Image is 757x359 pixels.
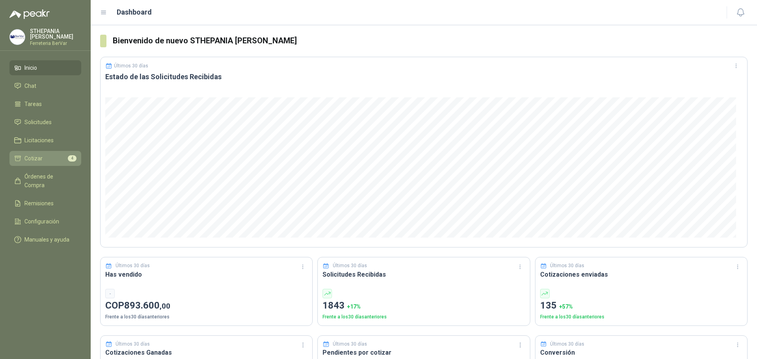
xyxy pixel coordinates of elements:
p: Últimos 30 días [550,262,584,270]
h1: Dashboard [117,7,152,18]
span: Cotizar [24,154,43,163]
p: 135 [540,298,742,313]
a: Cotizar4 [9,151,81,166]
span: Tareas [24,100,42,108]
p: Últimos 30 días [333,340,367,348]
p: Frente a los 30 días anteriores [323,313,525,321]
img: Company Logo [10,30,25,45]
a: Configuración [9,214,81,229]
span: 4 [68,155,76,162]
a: Licitaciones [9,133,81,148]
p: Frente a los 30 días anteriores [105,313,308,321]
p: Últimos 30 días [116,262,150,270]
h3: Pendientes por cotizar [323,348,525,357]
h3: Cotizaciones enviadas [540,270,742,279]
span: Órdenes de Compra [24,172,74,190]
span: + 17 % [347,303,361,310]
p: 1843 [323,298,525,313]
a: Remisiones [9,196,81,211]
h3: Has vendido [105,270,308,279]
img: Logo peakr [9,9,50,19]
a: Órdenes de Compra [9,169,81,193]
span: Configuración [24,217,59,226]
span: Licitaciones [24,136,54,145]
span: Remisiones [24,199,54,208]
a: Tareas [9,97,81,112]
h3: Solicitudes Recibidas [323,270,525,279]
p: Últimos 30 días [114,63,148,69]
h3: Cotizaciones Ganadas [105,348,308,357]
a: Inicio [9,60,81,75]
a: Solicitudes [9,115,81,130]
div: - [105,289,115,298]
span: + 57 % [559,303,573,310]
p: Ferreteria BerVar [30,41,81,46]
p: STHEPANIA [PERSON_NAME] [30,28,81,39]
span: Manuales y ayuda [24,235,69,244]
p: COP [105,298,308,313]
p: Frente a los 30 días anteriores [540,313,742,321]
h3: Bienvenido de nuevo STHEPANIA [PERSON_NAME] [113,35,748,47]
p: Últimos 30 días [333,262,367,270]
p: Últimos 30 días [116,340,150,348]
a: Chat [9,78,81,93]
span: ,00 [160,301,170,311]
span: Inicio [24,63,37,72]
span: Chat [24,82,36,90]
h3: Estado de las Solicitudes Recibidas [105,72,742,82]
p: Últimos 30 días [550,340,584,348]
span: 893.600 [124,300,170,311]
h3: Conversión [540,348,742,357]
span: Solicitudes [24,118,52,126]
a: Manuales y ayuda [9,232,81,247]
